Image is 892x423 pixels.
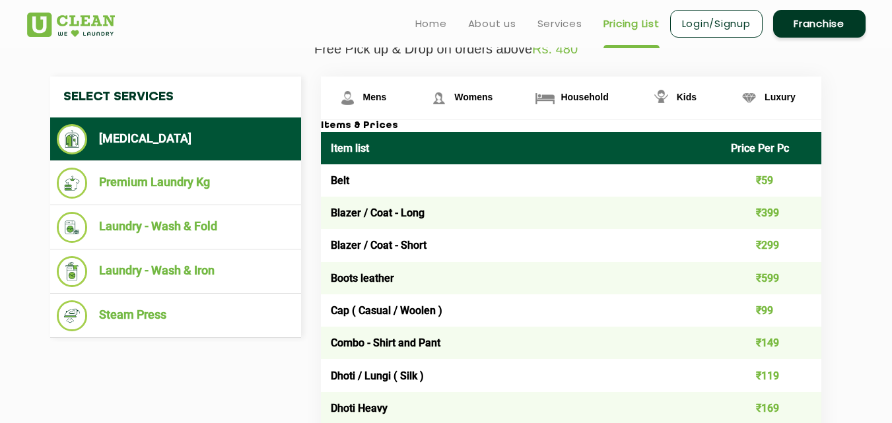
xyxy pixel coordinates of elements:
[336,86,359,110] img: Mens
[57,256,88,287] img: Laundry - Wash & Iron
[454,92,493,102] span: Womens
[721,262,821,294] td: ₹599
[738,86,761,110] img: Luxury
[721,359,821,391] td: ₹119
[57,300,294,331] li: Steam Press
[57,212,88,243] img: Laundry - Wash & Fold
[363,92,387,102] span: Mens
[321,262,722,294] td: Boots leather
[603,16,660,32] a: Pricing List
[321,120,821,132] h3: Items & Prices
[773,10,866,38] a: Franchise
[721,132,821,164] th: Price Per Pc
[57,168,294,199] li: Premium Laundry Kg
[533,86,557,110] img: Household
[321,359,722,391] td: Dhoti / Lungi ( Silk )
[670,10,763,38] a: Login/Signup
[765,92,796,102] span: Luxury
[57,212,294,243] li: Laundry - Wash & Fold
[415,16,447,32] a: Home
[721,294,821,327] td: ₹99
[677,92,697,102] span: Kids
[57,300,88,331] img: Steam Press
[57,124,88,154] img: Dry Cleaning
[427,86,450,110] img: Womens
[321,229,722,261] td: Blazer / Coat - Short
[27,42,866,57] p: Free Pick up & Drop on orders above
[721,327,821,359] td: ₹149
[57,256,294,287] li: Laundry - Wash & Iron
[321,197,722,229] td: Blazer / Coat - Long
[57,124,294,154] li: [MEDICAL_DATA]
[721,164,821,197] td: ₹59
[721,229,821,261] td: ₹299
[532,42,578,56] span: Rs. 480
[650,86,673,110] img: Kids
[57,168,88,199] img: Premium Laundry Kg
[321,164,722,197] td: Belt
[721,197,821,229] td: ₹399
[468,16,516,32] a: About us
[50,77,301,117] h4: Select Services
[561,92,608,102] span: Household
[321,132,722,164] th: Item list
[321,294,722,327] td: Cap ( Casual / Woolen )
[27,13,115,37] img: UClean Laundry and Dry Cleaning
[537,16,582,32] a: Services
[321,327,722,359] td: Combo - Shirt and Pant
